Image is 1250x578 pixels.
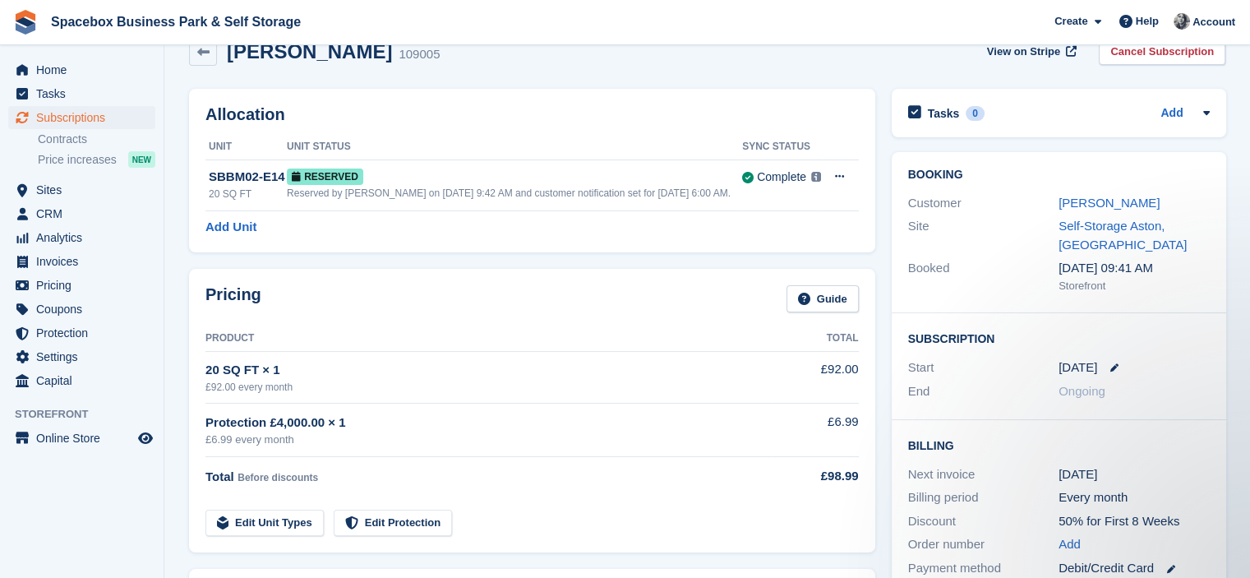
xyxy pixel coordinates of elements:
[8,58,155,81] a: menu
[287,134,742,160] th: Unit Status
[287,169,363,185] span: Reserved
[36,178,135,201] span: Sites
[136,428,155,448] a: Preview store
[1059,196,1160,210] a: [PERSON_NAME]
[8,427,155,450] a: menu
[742,134,823,160] th: Sync Status
[1059,219,1187,252] a: Self-Storage Aston, [GEOGRAPHIC_DATA]
[36,202,135,225] span: CRM
[908,217,1059,254] div: Site
[15,406,164,423] span: Storefront
[8,298,155,321] a: menu
[1192,14,1235,30] span: Account
[38,150,155,169] a: Price increases NEW
[1059,535,1081,554] a: Add
[44,8,307,35] a: Spacebox Business Park & Self Storage
[36,427,135,450] span: Online Store
[1054,13,1087,30] span: Create
[399,45,440,64] div: 109005
[1136,13,1159,30] span: Help
[8,321,155,344] a: menu
[205,326,772,352] th: Product
[36,250,135,273] span: Invoices
[772,351,858,403] td: £92.00
[38,132,155,147] a: Contracts
[908,382,1059,401] div: End
[227,40,392,62] h2: [PERSON_NAME]
[36,58,135,81] span: Home
[1059,358,1097,377] time: 2025-09-20 00:00:00 UTC
[334,510,452,537] a: Edit Protection
[8,106,155,129] a: menu
[966,106,985,121] div: 0
[1059,559,1210,578] div: Debit/Credit Card
[205,432,772,448] div: £6.99 every month
[811,172,821,182] img: icon-info-grey-7440780725fd019a000dd9b08b2336e03edf1995a4989e88bcd33f0948082b44.svg
[36,345,135,368] span: Settings
[8,274,155,297] a: menu
[908,169,1210,182] h2: Booking
[36,82,135,105] span: Tasks
[908,465,1059,484] div: Next invoice
[205,105,859,124] h2: Allocation
[209,168,287,187] div: SBBM02-E14
[36,298,135,321] span: Coupons
[36,369,135,392] span: Capital
[908,488,1059,507] div: Billing period
[238,472,318,483] span: Before discounts
[987,44,1060,60] span: View on Stripe
[8,226,155,249] a: menu
[786,285,859,312] a: Guide
[38,152,117,168] span: Price increases
[908,330,1210,346] h2: Subscription
[8,202,155,225] a: menu
[908,437,1210,453] h2: Billing
[8,250,155,273] a: menu
[8,345,155,368] a: menu
[908,259,1059,294] div: Booked
[205,414,772,432] div: Protection £4,000.00 × 1
[1059,384,1105,398] span: Ongoing
[772,467,858,486] div: £98.99
[8,369,155,392] a: menu
[980,38,1080,65] a: View on Stripe
[908,535,1059,554] div: Order number
[772,404,858,457] td: £6.99
[1059,465,1210,484] div: [DATE]
[36,321,135,344] span: Protection
[1059,278,1210,294] div: Storefront
[1099,38,1225,65] a: Cancel Subscription
[1059,512,1210,531] div: 50% for First 8 Weeks
[8,82,155,105] a: menu
[205,134,287,160] th: Unit
[205,218,256,237] a: Add Unit
[757,169,806,186] div: Complete
[205,469,234,483] span: Total
[13,10,38,35] img: stora-icon-8386f47178a22dfd0bd8f6a31ec36ba5ce8667c1dd55bd0f319d3a0aa187defe.svg
[205,285,261,312] h2: Pricing
[36,226,135,249] span: Analytics
[1174,13,1190,30] img: SUDIPTA VIRMANI
[36,274,135,297] span: Pricing
[1160,104,1183,123] a: Add
[1059,488,1210,507] div: Every month
[128,151,155,168] div: NEW
[908,512,1059,531] div: Discount
[908,194,1059,213] div: Customer
[928,106,960,121] h2: Tasks
[287,186,742,201] div: Reserved by [PERSON_NAME] on [DATE] 9:42 AM and customer notification set for [DATE] 6:00 AM.
[36,106,135,129] span: Subscriptions
[205,380,772,395] div: £92.00 every month
[908,559,1059,578] div: Payment method
[908,358,1059,377] div: Start
[209,187,287,201] div: 20 SQ FT
[8,178,155,201] a: menu
[772,326,858,352] th: Total
[205,361,772,380] div: 20 SQ FT × 1
[1059,259,1210,278] div: [DATE] 09:41 AM
[205,510,324,537] a: Edit Unit Types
